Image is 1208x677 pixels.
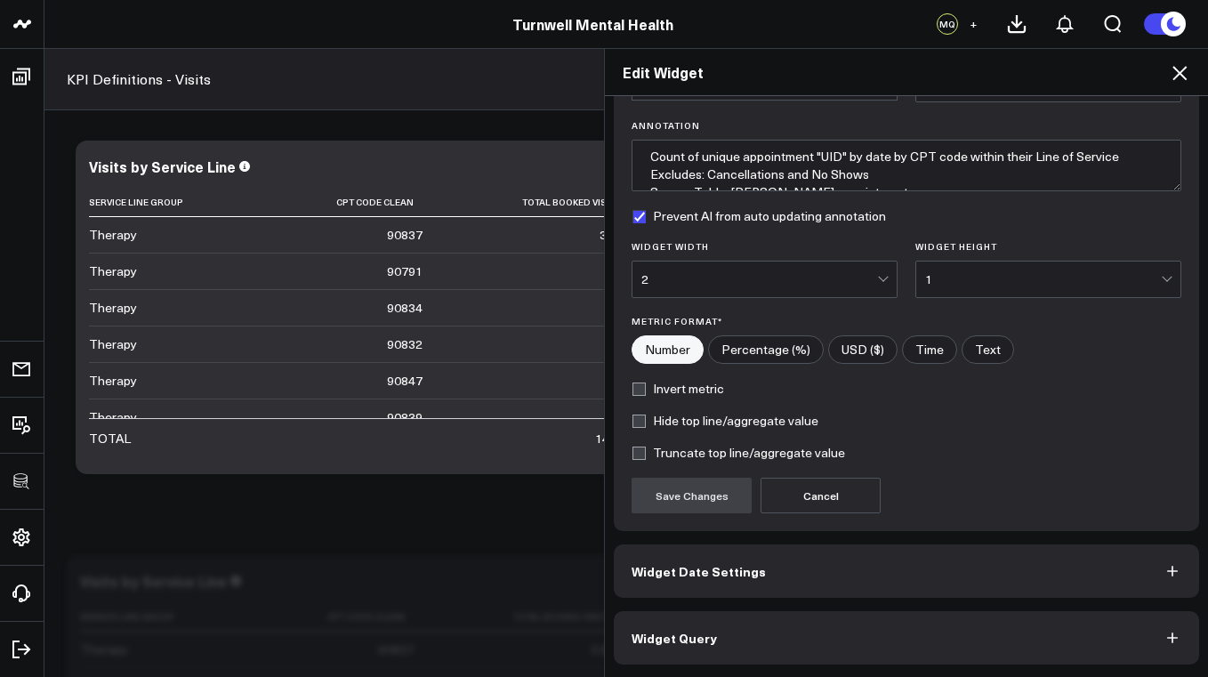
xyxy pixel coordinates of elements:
div: 1 [925,272,1161,286]
label: Metric Format* [632,316,1181,326]
div: 2 [641,272,877,286]
textarea: Count of unique appointment "UID" by date by CPT code within their Line of Service Excludes: Canc... [632,140,1181,191]
label: Annotation [632,120,1181,131]
label: Widget Height [915,241,1181,252]
button: Widget Query [614,611,1199,665]
button: Cancel [761,478,881,513]
span: Widget Date Settings [632,564,766,578]
label: Text [962,335,1014,364]
label: Hide top line/aggregate value [632,414,818,428]
label: Invert metric [632,382,724,396]
label: Time [902,335,957,364]
button: Save Changes [632,478,752,513]
span: + [970,18,978,30]
label: Number [632,335,704,364]
h2: Edit Widget [623,62,1190,82]
label: Percentage (%) [708,335,824,364]
button: + [962,13,984,35]
button: Widget Date Settings [614,544,1199,598]
a: Turnwell Mental Health [512,14,673,34]
label: Truncate top line/aggregate value [632,446,845,460]
div: MQ [937,13,958,35]
label: USD ($) [828,335,898,364]
label: Prevent AI from auto updating annotation [632,209,886,223]
span: Widget Query [632,631,717,645]
label: Widget Width [632,241,898,252]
